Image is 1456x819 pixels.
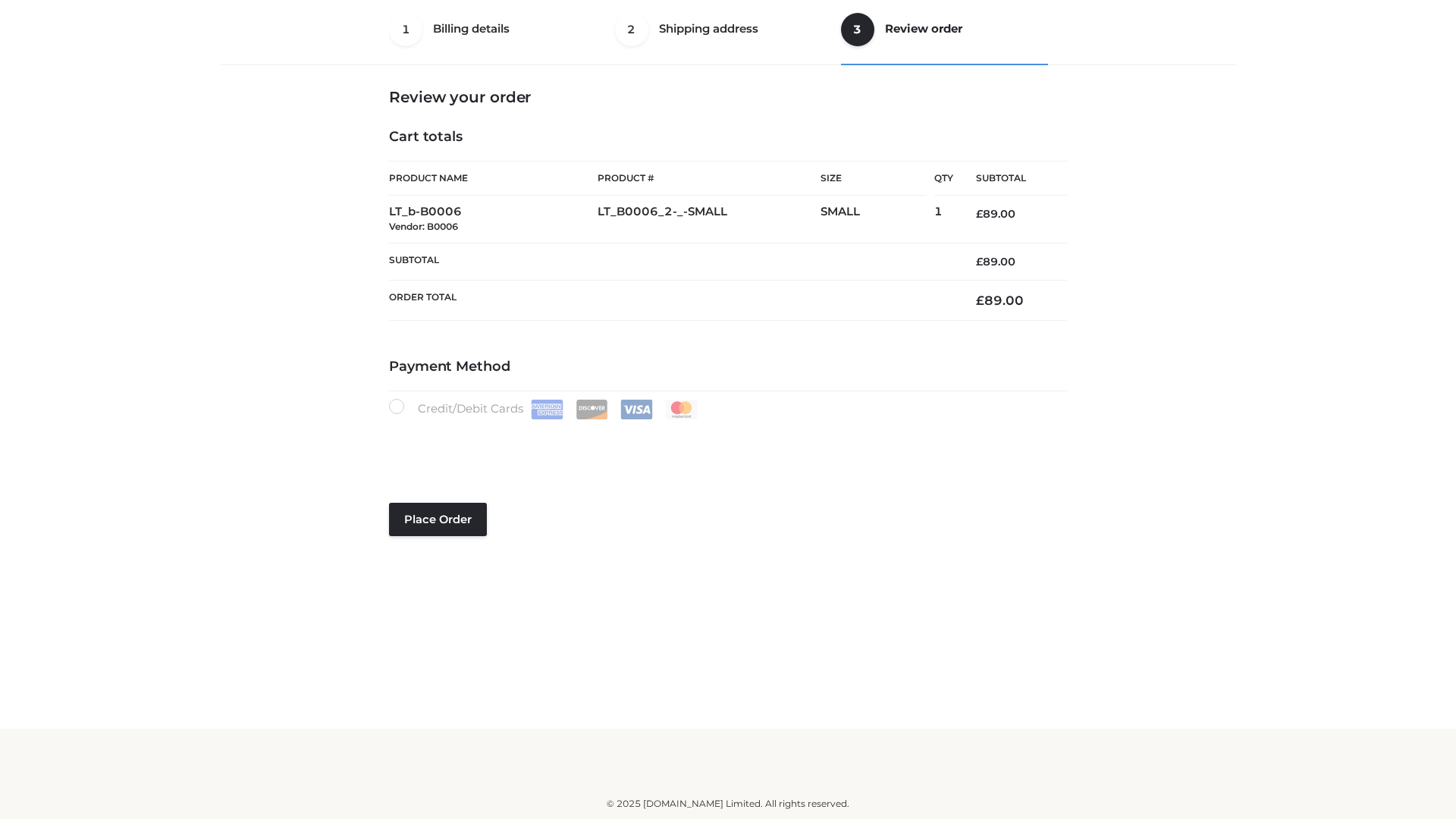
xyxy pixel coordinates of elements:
th: Size [821,162,927,196]
th: Product # [598,161,821,196]
button: Place order [389,503,487,536]
img: Discover [576,400,608,419]
span: £ [976,293,984,308]
img: Amex [531,400,563,419]
bdi: 89.00 [976,255,1015,268]
h4: Cart totals [389,129,1067,146]
span: £ [976,207,983,221]
td: 1 [934,196,953,243]
th: Subtotal [953,162,1067,196]
h4: Payment Method [389,359,1067,375]
td: SMALL [821,196,934,243]
span: £ [976,255,983,268]
img: Visa [620,400,653,419]
td: LT_B0006_2-_-SMALL [598,196,821,243]
small: Vendor: B0006 [389,221,458,232]
img: Mastercard [665,400,698,419]
div: © 2025 [DOMAIN_NAME] Limited. All rights reserved. [225,796,1231,811]
bdi: 89.00 [976,293,1024,308]
label: Credit/Debit Cards [389,399,699,419]
h3: Review your order [389,88,1067,106]
th: Subtotal [389,243,953,280]
td: LT_b-B0006 [389,196,598,243]
th: Product Name [389,161,598,196]
th: Qty [934,161,953,196]
th: Order Total [389,281,953,321]
iframe: Secure payment input frame [386,416,1064,472]
bdi: 89.00 [976,207,1015,221]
